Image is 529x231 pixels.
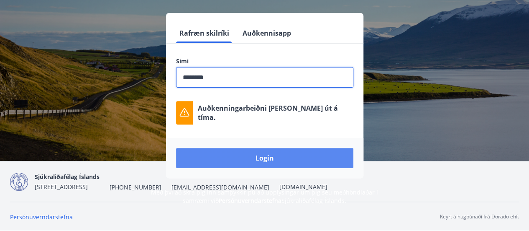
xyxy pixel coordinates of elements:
[171,183,269,192] span: [EMAIL_ADDRESS][DOMAIN_NAME]
[176,23,233,43] button: Rafræn skilríki
[151,188,378,205] span: Með því að skrá þig inn samþykkir þú að upplýsingar um þig séu meðhöndlaðar í samræmi við Sjúkral...
[35,173,100,181] span: Sjúkraliðafélag Íslands
[35,183,88,191] span: [STREET_ADDRESS]
[176,57,353,65] label: Sími
[198,104,353,122] p: Auðkenningarbeiðni [PERSON_NAME] út á tíma.
[10,173,28,191] img: d7T4au2pYIU9thVz4WmmUT9xvMNnFvdnscGDOPEg.png
[440,213,519,221] p: Keyrt á hugbúnaði frá Dorado ehf.
[10,213,73,221] a: Persónuverndarstefna
[176,148,353,168] button: Login
[110,183,161,192] span: [PHONE_NUMBER]
[279,183,327,191] a: [DOMAIN_NAME]
[219,197,281,205] a: Persónuverndarstefna
[239,23,294,43] button: Auðkennisapp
